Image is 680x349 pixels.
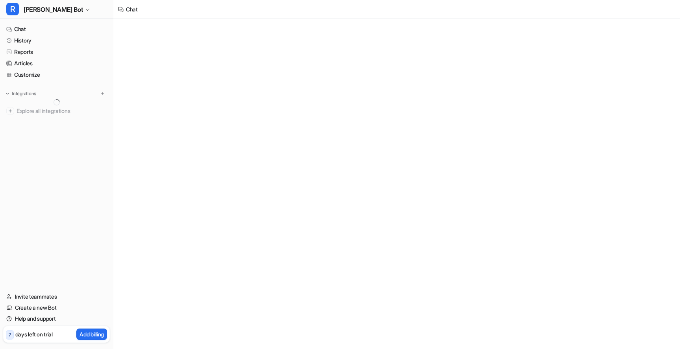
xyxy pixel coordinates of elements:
span: Explore all integrations [17,105,107,117]
a: History [3,35,110,46]
img: menu_add.svg [100,91,105,96]
p: Integrations [12,90,36,97]
span: R [6,3,19,15]
button: Add billing [76,329,107,340]
span: [PERSON_NAME] Bot [24,4,83,15]
a: Invite teammates [3,291,110,302]
a: Articles [3,58,110,69]
img: expand menu [5,91,10,96]
p: Add billing [79,330,104,338]
p: 7 [9,331,11,338]
p: days left on trial [15,330,53,338]
a: Help and support [3,313,110,324]
a: Explore all integrations [3,105,110,116]
a: Create a new Bot [3,302,110,313]
div: Chat [126,5,138,13]
a: Reports [3,46,110,57]
a: Chat [3,24,110,35]
img: explore all integrations [6,107,14,115]
button: Integrations [3,90,39,98]
a: Customize [3,69,110,80]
